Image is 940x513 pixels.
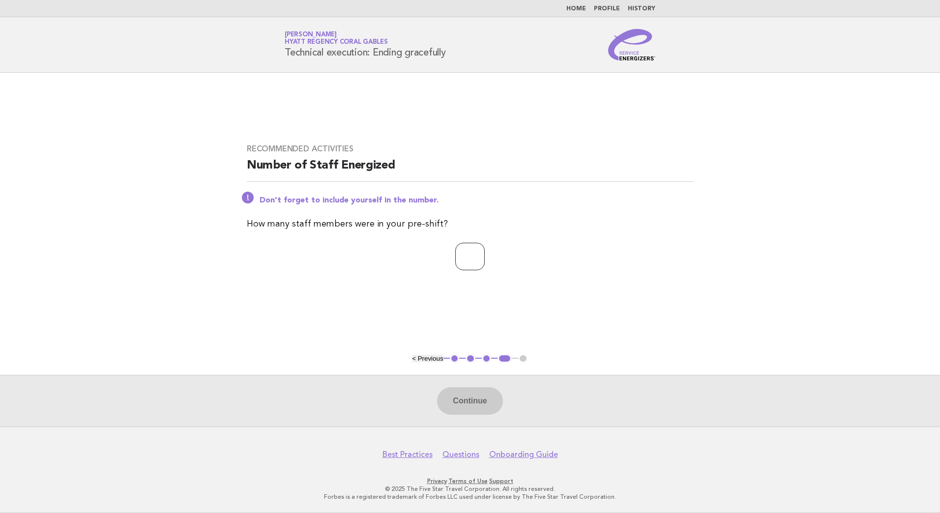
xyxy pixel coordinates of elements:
p: © 2025 The Five Star Travel Corporation. All rights reserved. [169,485,771,493]
p: Forbes is a registered trademark of Forbes LLC used under license by The Five Star Travel Corpora... [169,493,771,501]
button: 2 [466,354,475,364]
h3: Recommended activities [247,144,693,154]
a: Onboarding Guide [489,450,558,459]
a: Privacy [427,478,447,484]
img: Service Energizers [608,29,655,60]
h1: Technical execution: Ending gracefully [285,32,446,57]
p: Don't forget to include yourself in the number. [260,196,693,205]
a: Questions [442,450,479,459]
span: Hyatt Regency Coral Gables [285,39,388,46]
a: Terms of Use [448,478,488,484]
button: 4 [498,354,512,364]
a: [PERSON_NAME]Hyatt Regency Coral Gables [285,31,388,45]
a: History [628,6,655,12]
a: Support [489,478,513,484]
button: 3 [482,354,492,364]
h2: Number of Staff Energized [247,158,693,182]
a: Home [566,6,586,12]
button: < Previous [412,355,443,362]
p: How many staff members were in your pre-shift? [247,217,693,231]
a: Profile [594,6,620,12]
p: · · [169,477,771,485]
a: Best Practices [382,450,433,459]
button: 1 [450,354,460,364]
